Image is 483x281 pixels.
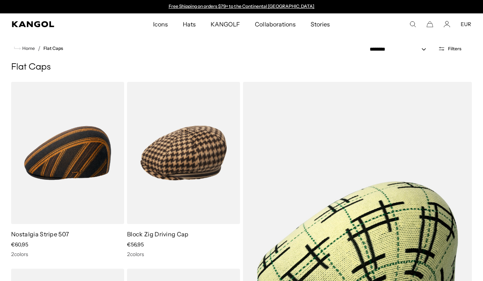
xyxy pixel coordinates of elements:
button: Cart [427,21,433,28]
a: Home [14,45,35,52]
a: Free Shipping on orders $79+ to the Continental [GEOGRAPHIC_DATA] [169,3,315,9]
a: Stories [303,13,337,35]
summary: Search here [409,21,416,28]
select: Sort by: Featured [367,45,434,53]
img: Block Zig Driving Cap [127,82,240,224]
span: Collaborations [255,13,295,35]
div: 2 colors [127,251,240,258]
span: KANGOLF [211,13,240,35]
a: Block Zig Driving Cap [127,230,189,238]
span: Home [21,46,35,51]
li: / [35,44,40,53]
button: EUR [461,21,471,28]
a: Hats [175,13,203,35]
span: €56,95 [127,241,144,248]
a: KANGOLF [203,13,247,35]
span: Icons [153,13,168,35]
div: 2 colors [11,251,124,258]
a: Icons [146,13,175,35]
span: Stories [311,13,330,35]
slideshow-component: Announcement bar [165,4,318,10]
span: Filters [448,46,461,51]
a: Account [444,21,450,28]
span: Hats [183,13,196,35]
div: Announcement [165,4,318,10]
a: Kangol [12,21,101,27]
a: Nostalgia Stripe 507 [11,230,69,238]
h1: Flat Caps [11,62,472,73]
a: Collaborations [247,13,303,35]
div: 1 of 2 [165,4,318,10]
button: Open filters [434,45,466,52]
img: Nostalgia Stripe 507 [11,82,124,224]
span: €60,95 [11,241,28,248]
a: Flat Caps [43,46,63,51]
